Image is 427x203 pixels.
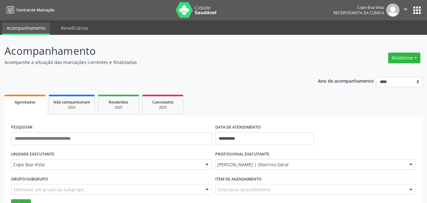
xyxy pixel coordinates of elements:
label: UNIDADE EXECUTANTE [11,149,54,159]
div: 2025 [53,105,90,110]
button:  [400,3,412,17]
span: Recepcionista da clínica [333,10,384,16]
div: Cope Boa Vista [333,5,384,10]
span: Selecionar procedimento [217,186,271,193]
i:  [402,6,409,13]
label: PROFISSIONAL EXECUTANTE [215,149,269,159]
div: 2025 [147,105,179,110]
a: Beneficiários [57,22,93,34]
span: Selecione um grupo ou subgrupo [13,186,84,193]
img: img [386,3,400,17]
p: Acompanhe a situação das marcações correntes e finalizadas [4,59,297,66]
span: Central de Marcação [16,7,54,13]
span: Não compareceram [53,99,90,105]
span: Agendados [15,99,35,105]
label: DATA DE ATENDIMENTO [215,123,261,132]
a: Acompanhamento [2,22,50,35]
span: Resolvidos [109,99,128,105]
label: PESQUISAR [11,123,33,132]
label: Item de agendamento [215,174,262,184]
label: Grupo/Subgrupo [11,174,48,184]
span: Cancelados [152,99,174,105]
span: Cope Boa Vista [13,162,199,168]
p: Acompanhamento [4,43,297,59]
div: 2025 [103,105,134,110]
a: Central de Marcação [4,5,54,15]
p: Ano de acompanhamento [318,77,374,85]
button: apps [412,5,423,16]
button: Relatórios [388,53,420,63]
span: [PERSON_NAME] | Otorrino Geral [217,162,403,168]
